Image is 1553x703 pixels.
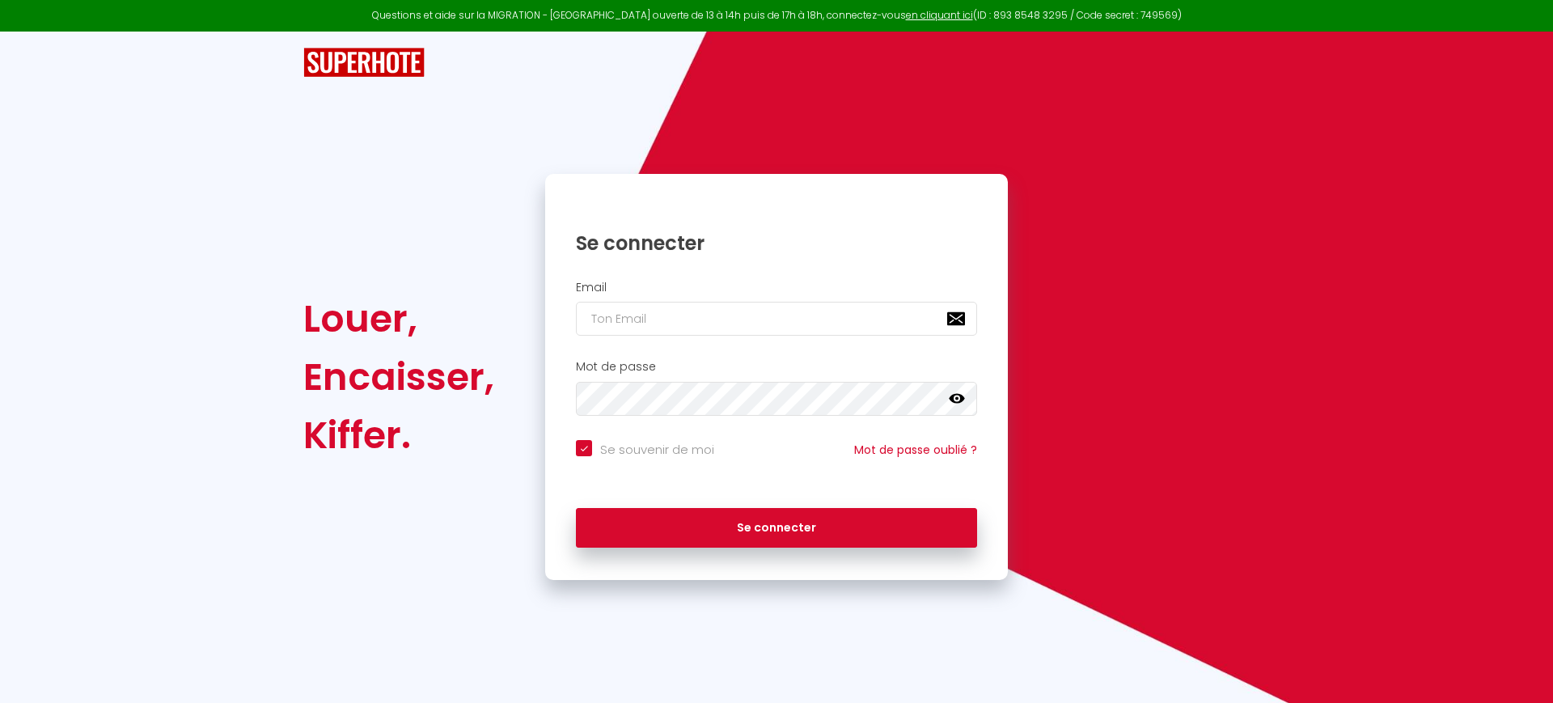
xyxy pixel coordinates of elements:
[303,48,425,78] img: SuperHote logo
[303,348,494,406] div: Encaisser,
[576,302,977,336] input: Ton Email
[576,231,977,256] h1: Se connecter
[303,290,494,348] div: Louer,
[576,281,977,294] h2: Email
[576,508,977,548] button: Se connecter
[854,442,977,458] a: Mot de passe oublié ?
[576,360,977,374] h2: Mot de passe
[906,8,973,22] a: en cliquant ici
[303,406,494,464] div: Kiffer.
